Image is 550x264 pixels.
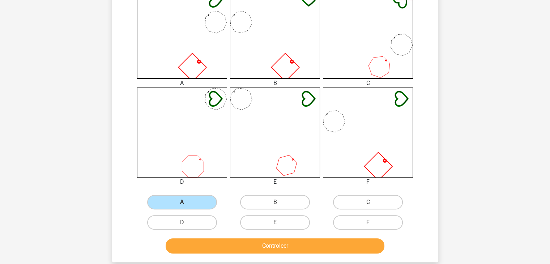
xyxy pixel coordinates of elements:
label: F [333,215,403,230]
div: B [225,79,325,88]
div: A [132,79,233,88]
label: B [240,195,310,209]
label: A [147,195,217,209]
div: E [225,178,325,186]
label: E [240,215,310,230]
div: D [132,178,233,186]
label: C [333,195,403,209]
div: F [317,178,418,186]
div: C [317,79,418,88]
label: D [147,215,217,230]
button: Controleer [166,238,384,254]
